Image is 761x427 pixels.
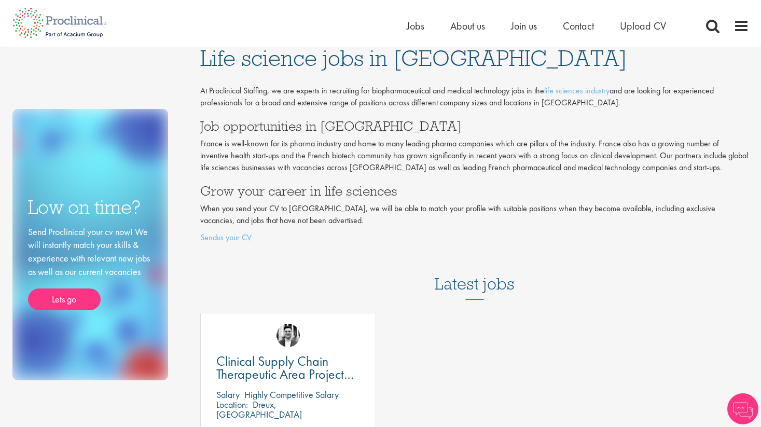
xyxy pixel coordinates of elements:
p: At Proclinical Staffing, we are experts in recruiting for biopharmaceutical and medical technolog... [200,85,749,109]
h3: Job opportunities in [GEOGRAPHIC_DATA] [200,119,749,133]
h3: Low on time? [28,197,153,217]
a: Upload CV [620,19,666,33]
a: About us [450,19,485,33]
h3: Grow your career in life sciences [200,184,749,198]
img: Chatbot [727,393,758,424]
h3: Latest jobs [435,249,515,300]
img: Edward Little [276,324,300,347]
a: Contact [563,19,594,33]
a: Lets go [28,288,101,310]
a: Jobs [407,19,424,33]
span: Life science jobs in [GEOGRAPHIC_DATA] [200,44,627,72]
span: Location: [216,398,248,410]
p: When you send your CV to [GEOGRAPHIC_DATA], we will be able to match your profile with suitable p... [200,203,749,227]
span: Salary [216,389,240,401]
p: France is well-known for its pharma industry and home to many leading pharma companies which are ... [200,138,749,174]
div: Send Proclinical your cv now! We will instantly match your skills & experience with relevant new ... [28,225,153,311]
a: Join us [511,19,537,33]
p: Dreux, [GEOGRAPHIC_DATA] [216,398,302,420]
span: Clinical Supply Chain Therapeutic Area Project Manager [216,352,354,396]
a: Sendus your CV [200,232,252,243]
p: Highly Competitive Salary [244,389,339,401]
a: Clinical Supply Chain Therapeutic Area Project Manager [216,355,360,381]
a: life sciences industry [544,85,610,96]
